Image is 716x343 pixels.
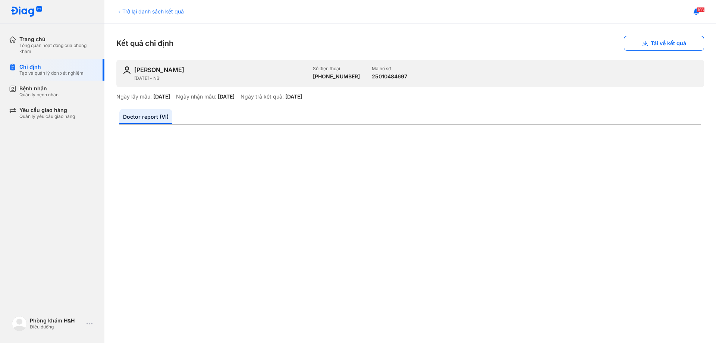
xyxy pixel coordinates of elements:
div: Chỉ định [19,63,84,70]
div: Tổng quan hoạt động của phòng khám [19,43,95,54]
div: 25010484697 [372,73,407,80]
div: [DATE] [285,93,302,100]
div: Trở lại danh sách kết quả [116,7,184,15]
div: Phòng khám H&H [30,317,84,324]
div: Tạo và quản lý đơn xét nghiệm [19,70,84,76]
div: Số điện thoại [313,66,360,72]
div: [PHONE_NUMBER] [313,73,360,80]
div: Kết quả chỉ định [116,36,704,51]
div: [DATE] [218,93,235,100]
img: logo [12,316,27,331]
img: logo [10,6,43,18]
div: Điều dưỡng [30,324,84,330]
div: [DATE] - Nữ [134,75,307,81]
img: user-icon [122,66,131,75]
div: Ngày lấy mẫu: [116,93,152,100]
div: Bệnh nhân [19,85,59,92]
div: Trang chủ [19,36,95,43]
button: Tải về kết quả [624,36,704,51]
a: Doctor report (VI) [119,109,172,124]
div: [PERSON_NAME] [134,66,184,74]
div: Quản lý yêu cầu giao hàng [19,113,75,119]
span: 103 [697,7,705,12]
div: Ngày nhận mẫu: [176,93,216,100]
div: Quản lý bệnh nhân [19,92,59,98]
div: [DATE] [153,93,170,100]
div: Ngày trả kết quả: [241,93,284,100]
div: Yêu cầu giao hàng [19,107,75,113]
div: Mã hồ sơ [372,66,407,72]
